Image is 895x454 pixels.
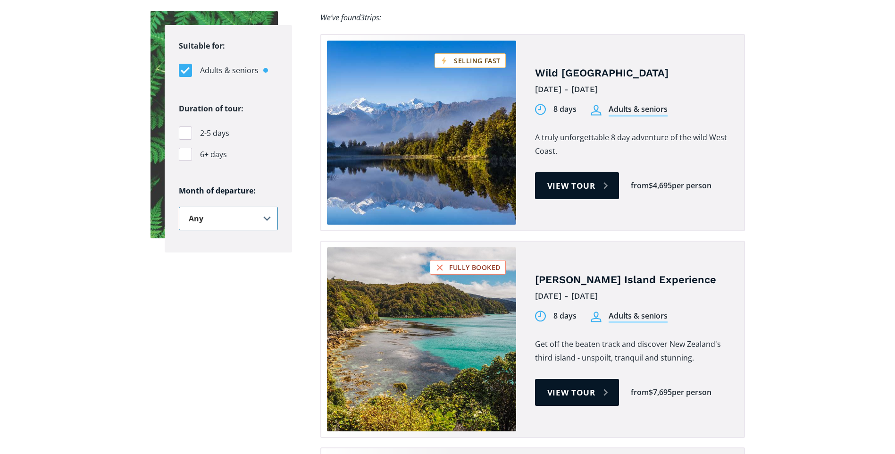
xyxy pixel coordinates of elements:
[672,180,711,191] div: per person
[672,387,711,398] div: per person
[631,387,649,398] div: from
[360,12,365,23] span: 3
[649,387,672,398] div: $7,695
[609,311,668,323] div: Adults & seniors
[535,172,619,199] a: View tour
[560,311,577,321] div: days
[535,131,730,158] p: A truly unforgettable 8 day adventure of the wild West Coast.
[200,127,229,140] span: 2-5 days
[609,104,668,117] div: Adults & seniors
[200,148,227,161] span: 6+ days
[165,25,292,252] form: Filters
[179,186,278,196] h6: Month of departure:
[535,379,619,406] a: View tour
[200,64,259,77] span: Adults & seniors
[535,289,730,303] div: [DATE] - [DATE]
[535,273,730,287] h4: [PERSON_NAME] Island Experience
[535,67,730,80] h4: Wild [GEOGRAPHIC_DATA]
[179,39,225,53] legend: Suitable for:
[553,104,558,115] div: 8
[179,102,243,116] legend: Duration of tour:
[535,337,730,365] p: Get off the beaten track and discover New Zealand's third island - unspoilt, tranquil and stunning.
[560,104,577,115] div: days
[535,82,730,97] div: [DATE] - [DATE]
[553,311,558,321] div: 8
[320,11,381,25] div: We’ve found trips:
[649,180,672,191] div: $4,695
[631,180,649,191] div: from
